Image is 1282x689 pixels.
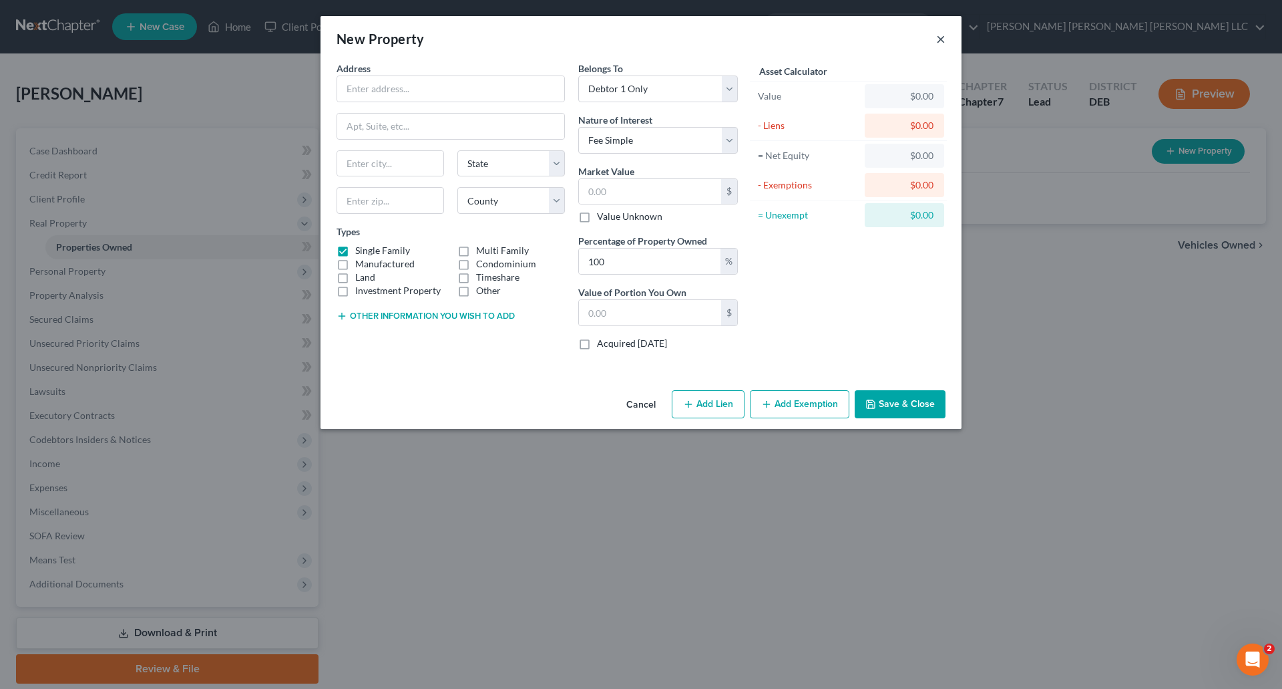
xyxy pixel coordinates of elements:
label: Value of Portion You Own [578,285,686,299]
div: % [720,249,737,274]
div: $0.00 [875,90,933,103]
label: Single Family [355,244,410,257]
label: Acquired [DATE] [597,337,667,350]
input: 0.00 [579,300,721,325]
label: Investment Property [355,284,441,297]
input: Enter zip... [337,187,444,214]
input: Enter address... [337,76,564,102]
button: Save & Close [855,390,945,418]
label: Other [476,284,501,297]
input: Enter city... [337,151,443,176]
input: 0.00 [579,179,721,204]
button: Cancel [616,392,666,418]
label: Manufactured [355,257,415,271]
label: Land [355,271,375,284]
button: × [936,31,945,47]
div: - Liens [758,119,859,132]
span: Address [337,63,371,74]
label: Types [337,225,360,239]
label: Nature of Interest [578,113,652,127]
label: Multi Family [476,244,529,257]
label: Market Value [578,164,634,178]
div: - Exemptions [758,178,859,192]
label: Percentage of Property Owned [578,234,707,248]
label: Condominium [476,257,536,271]
div: $0.00 [875,149,933,162]
div: Value [758,90,859,103]
label: Asset Calculator [759,64,827,78]
div: New Property [337,29,425,48]
div: $ [721,300,737,325]
span: Belongs To [578,63,623,74]
label: Value Unknown [597,210,662,223]
button: Other information you wish to add [337,311,515,321]
div: $ [721,179,737,204]
label: Timeshare [476,271,519,284]
button: Add Lien [672,390,744,418]
div: $0.00 [875,119,933,132]
input: 0.00 [579,249,720,274]
div: $0.00 [875,209,933,222]
div: = Net Equity [758,149,859,162]
button: Add Exemption [750,390,849,418]
iframe: Intercom live chat [1237,644,1269,676]
span: 2 [1264,644,1275,654]
input: Apt, Suite, etc... [337,114,564,139]
div: = Unexempt [758,209,859,222]
div: $0.00 [875,178,933,192]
